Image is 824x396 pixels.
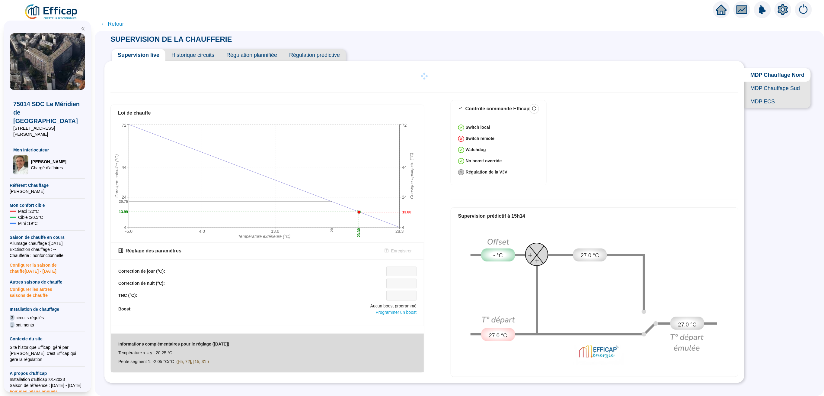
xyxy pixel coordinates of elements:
[402,164,407,169] tspan: 44
[114,154,119,197] tspan: Consigne calculée (°C)
[118,281,165,286] b: Correction de nuit (°C):
[466,158,502,163] strong: No boost override
[112,49,165,61] span: Supervision live
[458,136,464,142] span: close-circle
[754,1,771,18] img: alerts
[744,82,811,95] span: MDP Chauffage Sud
[24,4,79,21] img: efficap energie logo
[10,285,85,298] span: Configurer les autres saisons de chauffe
[104,35,238,43] span: SUPERVISION DE LA CHAUFFERIE
[402,210,411,214] text: 13.80
[16,315,44,321] span: circuits régulés
[10,234,85,240] span: Saison de chauffe en cours
[10,376,85,382] span: Installation d'Efficap : 01-2023
[10,315,14,321] span: 3
[122,164,126,169] tspan: 44
[177,359,209,364] span: ([-5, 72], [15, 31])
[18,208,39,214] span: Maxi : 22 °C
[458,106,463,111] span: stock
[10,336,85,342] span: Contexte du site
[118,269,165,274] b: Correction de jour (°C):
[118,359,174,364] span: Pente segment 1: -2.05 °C/°C
[13,125,81,137] span: [STREET_ADDRESS][PERSON_NAME]
[376,310,417,315] span: Programmer un boost
[409,153,414,199] tspan: Consigne appliquée (°C)
[31,165,66,171] span: Chargé d'affaires
[118,307,132,311] b: Boost:
[10,202,85,208] span: Mon confort cible
[778,4,788,15] span: setting
[10,246,85,252] span: Exctinction chauffage : --
[122,195,126,200] tspan: 24
[10,279,85,285] span: Autres saisons de chauffe
[795,1,812,18] img: alerts
[678,321,697,329] span: 27.0 °C
[238,234,291,239] tspan: Température extérieure (°C)
[10,322,14,328] span: 1
[10,385,58,394] span: Voir mes bilans annuels
[10,382,85,388] span: Saison de référence : [DATE] - [DATE]
[466,125,490,130] strong: Switch local
[271,229,279,234] tspan: 13.0
[466,170,507,174] strong: Régulation de la V3V
[31,159,66,165] span: [PERSON_NAME]
[466,136,495,141] strong: Switch remote
[13,155,28,175] img: Chargé d'affaires
[458,147,464,153] span: check-circle
[466,147,486,152] strong: Watchdog
[10,182,85,188] span: Référent Chauffage
[736,4,747,15] span: fund
[10,306,85,312] span: Installation de chauffage
[283,49,346,61] span: Régulation prédictive
[119,200,128,204] text: 20.75
[716,4,727,15] span: home
[10,188,85,194] span: [PERSON_NAME]
[126,247,181,255] div: Réglage des paramètres
[118,350,172,355] span: Température x = y : 20.25 °C
[744,95,811,108] span: MDP ECS
[458,169,464,175] span: close-circle
[118,342,229,346] strong: Informations complémentaires pour le réglage ([DATE])
[532,106,536,111] span: reload
[16,322,34,328] span: batiments
[380,246,417,256] button: Enregistrer
[119,210,128,214] text: 13.99
[125,229,133,234] tspan: -5.0
[13,100,81,125] span: 75014 SDC Le Méridien de [GEOGRAPHIC_DATA]
[402,195,407,200] tspan: 24
[18,214,43,220] span: Cible : 20.5 °C
[81,27,85,31] span: double-left
[220,49,283,61] span: Régulation plannifiée
[101,20,124,28] span: ← Retour
[493,252,503,260] span: - °C
[489,332,507,340] span: 27.0 °C
[330,228,334,232] text: 20
[402,123,407,128] tspan: 72
[581,252,599,260] span: 27.0 °C
[458,213,731,220] div: Supervision prédictif à 15h14
[458,158,464,164] span: check-circle
[458,125,464,131] span: check-circle
[118,109,417,117] div: Loi de chauffe
[357,228,361,237] text: 23.30
[13,147,81,153] span: Mon interlocuteur
[122,123,126,128] tspan: 72
[370,303,417,309] span: Aucun boost programmé
[10,258,85,274] span: Configurer la saison de chauffe [DATE] - [DATE]
[395,229,404,234] tspan: 28.3
[18,220,38,226] span: Mini : 19 °C
[199,229,205,234] tspan: 4.0
[118,293,137,298] b: TNC (°C):
[465,105,529,112] div: Contrôle commande Efficap
[165,49,220,61] span: Historique circuits
[10,252,85,258] span: Chaufferie : non fonctionnelle
[118,248,123,253] span: control
[124,225,126,230] tspan: 4
[744,68,811,82] span: MDP Chauffage Nord
[458,232,731,368] div: Synoptique
[458,232,731,368] img: predictif-supervision-off.a3dcb32f8cea3c2deb8b.png
[10,240,85,246] span: Allumage chauffage : [DATE]
[10,370,85,376] span: A propos d'Efficap
[10,344,85,362] div: Site historique Efficap, géré par [PERSON_NAME], c'est Efficap qui gère la régulation
[402,225,404,230] tspan: 4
